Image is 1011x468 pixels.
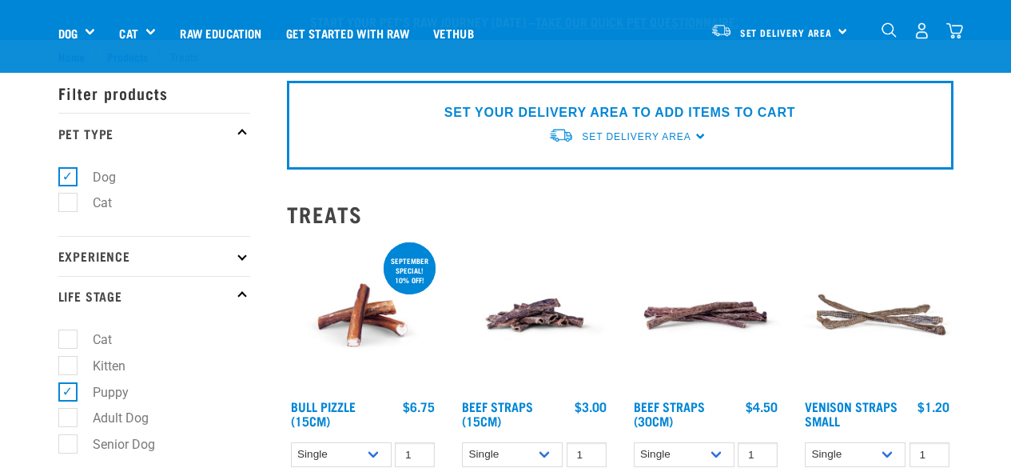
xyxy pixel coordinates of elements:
input: 1 [738,442,778,467]
p: Life Stage [58,276,250,316]
label: Puppy [67,382,135,402]
label: Dog [67,167,122,187]
div: $6.75 [403,399,435,414]
p: SET YOUR DELIVERY AREA TO ADD ITEMS TO CART [444,103,795,122]
a: Cat [119,24,137,42]
span: Set Delivery Area [740,30,833,35]
p: Filter products [58,73,250,113]
a: Beef Straps (15cm) [462,402,533,424]
img: user.png [913,22,930,39]
div: $3.00 [575,399,607,414]
div: $4.50 [746,399,778,414]
label: Cat [67,193,118,213]
p: Experience [58,236,250,276]
input: 1 [567,442,607,467]
label: Adult Dog [67,408,155,428]
h2: Treats [287,202,953,226]
input: 1 [395,442,435,467]
div: September special! 10% off! [384,249,436,292]
a: Beef Straps (30cm) [634,402,705,424]
a: Vethub [421,1,486,65]
input: 1 [910,442,949,467]
img: Venison Straps [801,239,953,392]
div: $1.20 [917,399,949,414]
a: Venison Straps Small [805,402,898,424]
label: Senior Dog [67,434,161,454]
img: Raw Essentials Beef Straps 6 Pack [630,239,782,392]
label: Kitten [67,356,132,376]
img: Bull Pizzle [287,239,440,392]
img: home-icon@2x.png [946,22,963,39]
a: Bull Pizzle (15cm) [291,402,356,424]
span: Set Delivery Area [582,131,691,142]
img: home-icon-1@2x.png [882,22,897,38]
p: Pet Type [58,113,250,153]
a: Get started with Raw [274,1,421,65]
img: van-moving.png [710,23,732,38]
a: Dog [58,24,78,42]
a: Raw Education [168,1,273,65]
label: Cat [67,330,118,350]
img: van-moving.png [548,127,574,144]
img: Raw Essentials Beef Straps 15cm 6 Pack [458,239,611,392]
